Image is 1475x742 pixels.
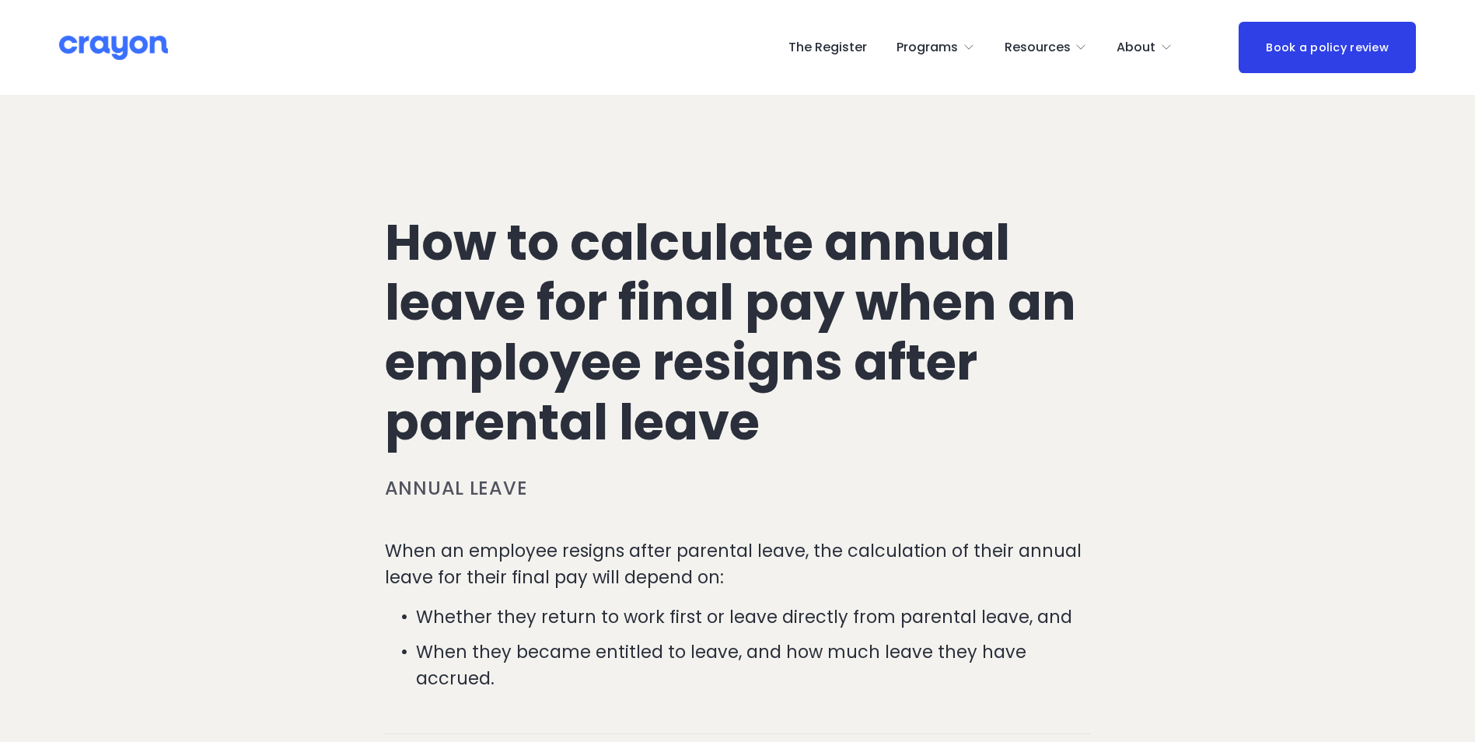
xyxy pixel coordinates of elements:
span: Programs [897,37,958,59]
p: Whether they return to work first or leave directly from parental leave, and [416,604,1091,631]
a: Book a policy review [1239,22,1416,72]
a: folder dropdown [1117,35,1173,60]
span: About [1117,37,1155,59]
a: Annual leave [385,475,528,501]
a: The Register [788,35,867,60]
img: Crayon [59,34,168,61]
p: When an employee resigns after parental leave, the calculation of their annual leave for their fi... [385,538,1091,590]
a: folder dropdown [897,35,975,60]
span: Resources [1005,37,1071,59]
a: folder dropdown [1005,35,1088,60]
p: When they became entitled to leave, and how much leave they have accrued. [416,639,1091,691]
h1: How to calculate annual leave for final pay when an employee resigns after parental leave [385,213,1091,452]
